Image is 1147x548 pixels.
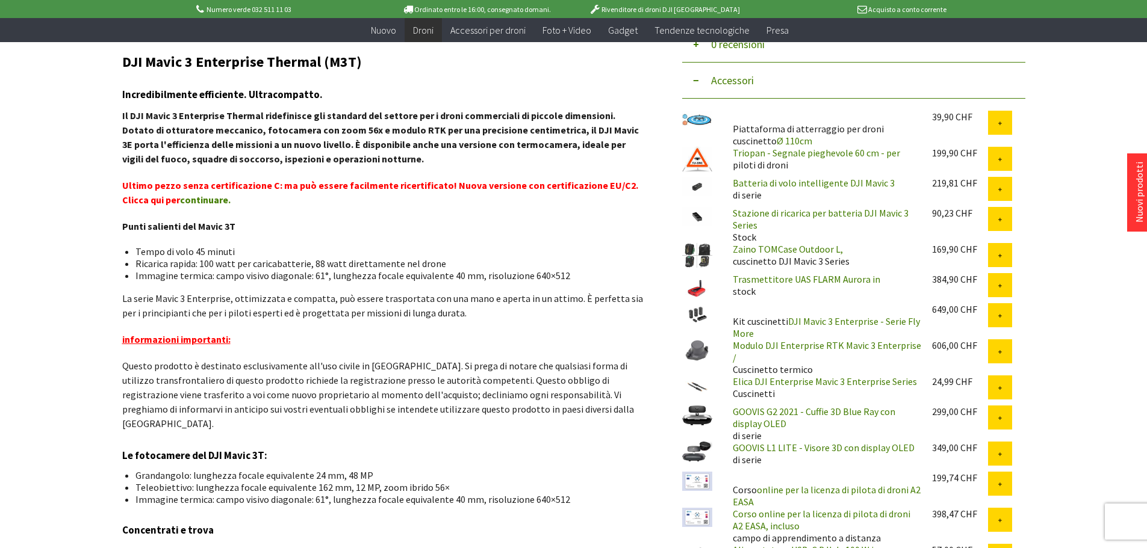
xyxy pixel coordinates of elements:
img: Trasmettitore UAS FLARM Aurora [682,273,712,303]
img: DJI Mavic 3 Enterprise - Kit serie Fly more [682,303,712,326]
font: 219,81 CHF [932,177,977,189]
font: Droni [413,24,434,36]
img: Elica DJI Enterprise Mavic 3 Enterprise Series [682,375,712,398]
font: Concentrati e trova [122,523,214,537]
font: Cuscinetto termico [733,363,813,375]
font: 169,90 CHF [932,243,977,255]
font: DJI Mavic 3 Enterprise Thermal (M3T) [122,52,362,71]
a: Ø 110cm [777,135,812,147]
font: Corso [733,484,757,496]
font: Le fotocamere del DJI Mavic 3T: [122,449,267,462]
font: Stock [733,231,756,243]
a: Droni [405,18,442,43]
font: Kit cuscinetti [733,315,788,327]
font: Immagine termica: campo visivo diagonale: 61°, lunghezza focale equivalente 40 mm, risoluzione 64... [135,269,570,282]
font: campo di apprendimento a distanza [733,532,881,544]
a: Stazione di ricarica per batteria DJI Mavic 3 Series [733,207,909,231]
font: cuscinetto DJI Mavic 3 Series [733,255,850,267]
font: stock [733,285,756,297]
font: 90,23 CHF [932,207,972,219]
font: Ultimo pezzo senza certificazione C: ma può essere facilmente ricertificato! Nuova versione con c... [122,179,638,206]
font: Rivenditore di droni DJI [GEOGRAPHIC_DATA] [601,5,740,14]
font: Accessori [711,73,754,87]
img: Modulo DJI Enterprise RTK Mavic 3 Enterprise / Termico [682,339,712,362]
a: Presa [758,18,797,43]
font: 384,90 CHF [932,273,977,285]
img: Stazione di ricarica per batterie della serie DJI Mavic 3 [682,207,712,227]
font: Punti salienti del Mavic 3T [122,220,235,232]
font: Piattaforma di atterraggio per droni cuscinetto [733,123,884,147]
font: Incredibilmente efficiente. Ultracompatto. [122,88,323,101]
a: DJI Mavic 3 Enterprise - Serie Fly More [733,315,920,339]
font: 199,90 CHF [932,147,977,159]
font: Foto + Video [542,24,591,36]
a: Tendenze tecnologiche [646,18,758,43]
a: online per la licenza di pilota di droni A2 EASA [733,484,921,508]
img: Piattaforma di atterraggio per droni Ø 110cm [682,111,712,126]
font: Ricarica rapida: 100 watt per caricabatterie, 88 watt direttamente nel drone [135,257,446,269]
a: Foto + Video [534,18,600,43]
a: GOOVIS L1 LITE - Visore 3D con display OLED [733,442,915,454]
a: Zaino TOMCase Outdoor L, [733,243,843,255]
font: 39,90 CHF [932,111,972,123]
img: Zaino TOMCase Outdoor L, serie DJI Mavic 3 [682,243,712,268]
font: Gadget [608,24,638,36]
font: 0 recensioni [711,37,765,51]
a: Triopan - Segnale pieghevole 60 cm - per [733,147,900,159]
font: Questo prodotto è destinato esclusivamente all'uso civile in [GEOGRAPHIC_DATA]. Si prega di notar... [122,360,634,429]
button: 0 recensioni [682,26,1025,63]
font: Teleobiettivo: lunghezza focale equivalente 162 mm, 12 MP, zoom ibrido 56× [135,481,450,493]
a: GOOVIS G2 2021 - Cuffie 3D Blue Ray con display OLED [733,405,895,429]
font: Tendenze tecnologiche [654,24,750,36]
font: informazioni importanti: [122,333,231,345]
a: Corso online per la licenza di pilota di droni A2 EASA, incluso [733,508,910,532]
a: Trasmettitore UAS FLARM Aurora in [733,273,880,285]
font: di serie [733,189,762,201]
font: 649,00 CHF [932,303,977,315]
a: Elica DJI Enterprise Mavic 3 Enterprise Series [733,375,917,387]
img: GOOVIS L1 LITE - Visore 3D con display OLED [682,442,712,461]
a: continuare. [180,194,231,206]
a: Gadget [600,18,646,43]
font: piloti di droni [733,159,788,171]
img: Corso online per la licenza di pilota di droni A2 EASA [682,472,712,491]
a: Batteria di volo intelligente DJI Mavic 3 [733,177,895,189]
font: Il DJI Mavic 3 Enterprise Thermal ridefinisce gli standard del settore per i droni commerciali di... [122,109,639,165]
font: 199,74 CHF [932,472,977,484]
a: Modulo DJI Enterprise RTK Mavic 3 Enterprise / [733,339,921,363]
img: Triopan - segnale pieghevole 60cm - per piloti di droni [682,147,712,173]
img: GOOVIS G2 2021 - Visore 3D Blue Ray con display OLED [682,405,712,425]
a: Accessori per droni [442,18,534,43]
font: di serie [733,429,762,442]
font: 606,00 CHF [932,339,977,351]
font: Immagine termica: campo visivo diagonale: 61°, lunghezza focale equivalente 40 mm, risoluzione 64... [135,493,570,505]
a: Nuovi prodotti [1133,162,1145,223]
font: 349,00 CHF [932,442,977,454]
button: Accessori [682,63,1025,99]
font: Numero verde 032 511 11 03 [207,5,291,14]
font: 24,99 CHF [932,375,972,387]
font: La serie Mavic 3 Enterprise, ottimizzata e compatta, può essere trasportata con una mano e aperta... [122,292,643,319]
font: Acquisto a conto corrente [868,5,947,14]
img: Batteria di volo intelligente DJI Mavic 3 [682,177,712,197]
img: Corso online per la licenza di pilota di droni A2 EASA, inclusa la pratica a distanza [682,508,712,527]
font: Accessori per droni [450,24,526,36]
a: Nuovo [362,18,405,43]
font: Tempo di volo 45 minuti [135,245,235,257]
font: Presa [766,24,789,36]
font: di serie [733,454,762,466]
